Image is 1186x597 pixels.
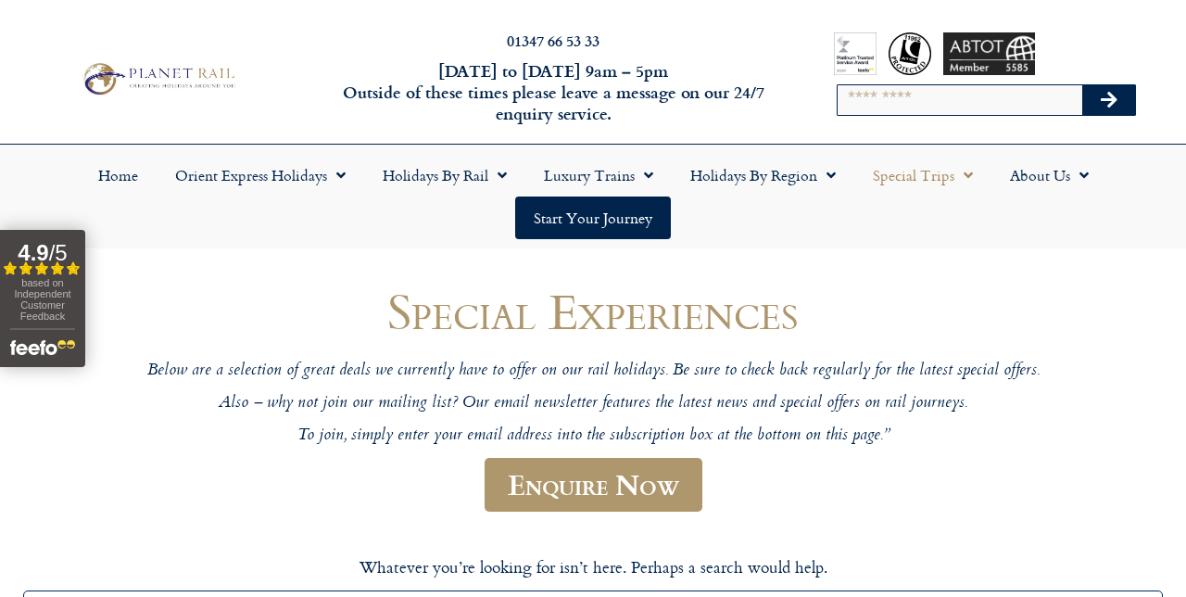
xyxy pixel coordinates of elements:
[37,284,1149,338] h1: Special Experiences
[157,154,364,197] a: Orient Express Holidays
[515,197,671,239] a: Start your Journey
[507,30,599,51] a: 01347 66 53 33
[37,393,1149,414] p: Also – why not join our mailing list? Our email newsletter features the latest news and special o...
[991,154,1107,197] a: About Us
[321,60,786,125] h6: [DATE] to [DATE] 9am – 5pm Outside of these times please leave a message on our 24/7 enquiry serv...
[525,154,672,197] a: Luxury Trains
[672,154,854,197] a: Holidays by Region
[80,154,157,197] a: Home
[364,154,525,197] a: Holidays by Rail
[37,361,1149,382] p: Below are a selection of great deals we currently have to offer on our rail holidays. Be sure to ...
[854,154,991,197] a: Special Trips
[23,555,1163,579] p: Whatever you’re looking for isn’t here. Perhaps a search would help.
[485,458,702,513] a: Enquire Now
[37,426,1149,447] p: To join, simply enter your email address into the subscription box at the bottom on this page.”
[9,154,1177,239] nav: Menu
[1082,85,1136,115] button: Search
[77,59,238,99] img: Planet Rail Train Holidays Logo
